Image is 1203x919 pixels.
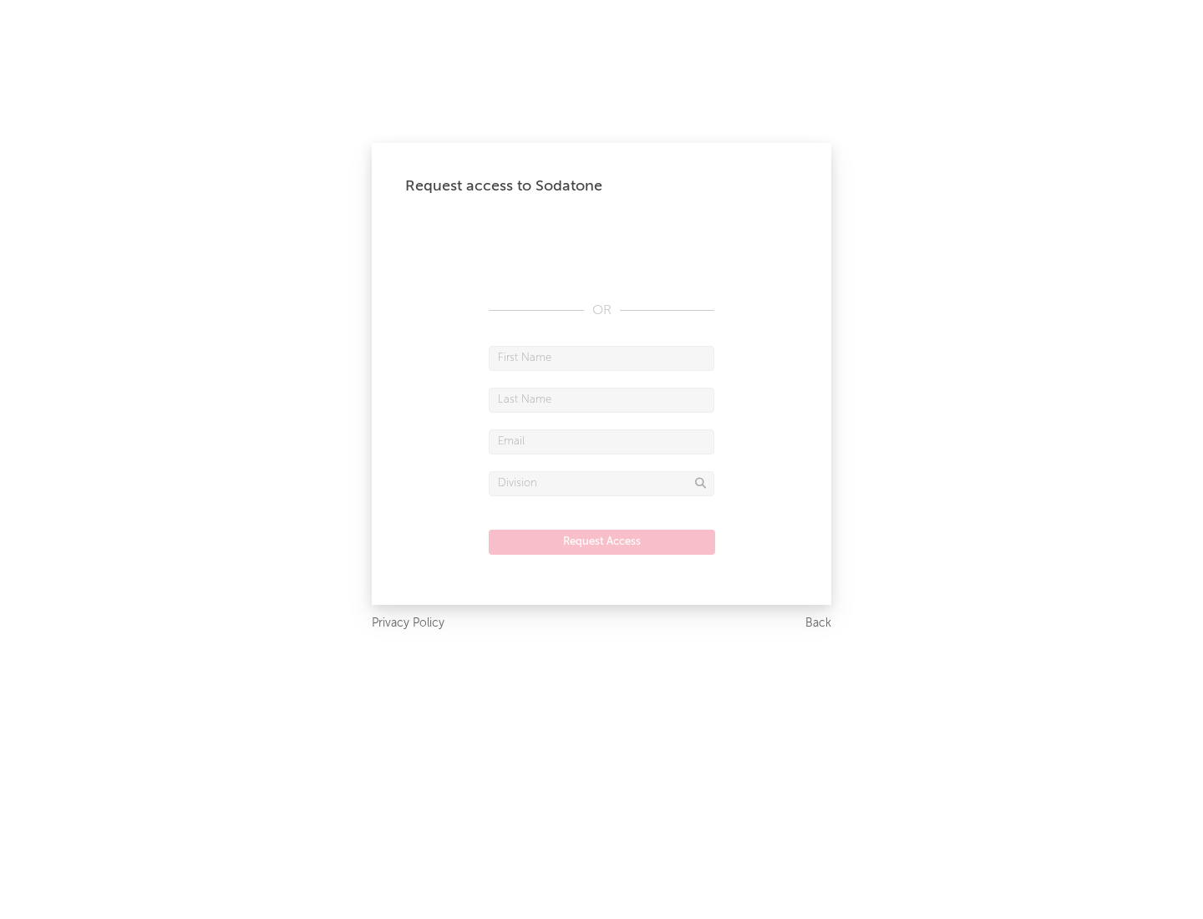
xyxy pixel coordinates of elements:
a: Back [805,613,831,634]
button: Request Access [489,530,715,555]
a: Privacy Policy [372,613,444,634]
input: First Name [489,346,714,371]
input: Email [489,429,714,454]
input: Last Name [489,388,714,413]
div: Request access to Sodatone [405,176,798,196]
div: OR [489,301,714,321]
input: Division [489,471,714,496]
